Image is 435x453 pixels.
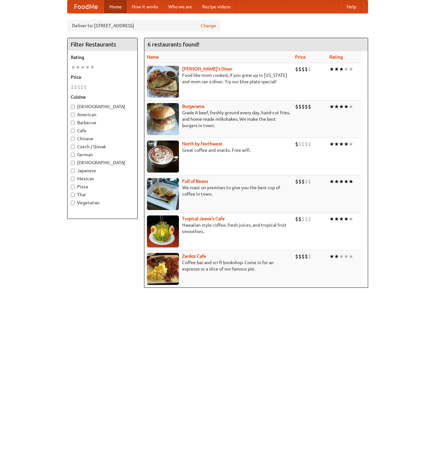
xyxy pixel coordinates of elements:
[71,191,134,198] label: Thai
[71,201,75,205] input: Vegetarian
[71,175,134,182] label: Mexican
[329,141,334,148] li: ★
[147,54,159,60] a: Name
[71,177,75,181] input: Mexican
[349,215,353,222] li: ★
[298,103,302,110] li: $
[197,0,236,13] a: Recipe videos
[68,0,104,13] a: FoodMe
[308,141,311,148] li: $
[147,147,290,153] p: Great coffee and snacks. Free wifi.
[71,111,134,118] label: American
[147,222,290,235] p: Hawaiian style coffee, fresh juices, and tropical fruit smoothies.
[71,105,75,109] input: [DEMOGRAPHIC_DATA]
[71,169,75,173] input: Japanese
[71,159,134,166] label: [DEMOGRAPHIC_DATA]
[71,185,75,189] input: Pizza
[147,66,179,98] img: sallys.jpg
[298,141,302,148] li: $
[344,103,349,110] li: ★
[68,38,137,51] h4: Filter Restaurants
[147,178,179,210] img: beans.jpg
[329,66,334,73] li: ★
[308,66,311,73] li: $
[344,215,349,222] li: ★
[342,0,361,13] a: Help
[71,74,134,80] h5: Price
[71,94,134,100] h5: Cuisine
[90,64,95,71] li: ★
[308,178,311,185] li: $
[147,141,179,173] img: north.jpg
[71,84,74,91] li: $
[71,129,75,133] input: Cafe
[308,103,311,110] li: $
[71,127,134,134] label: Cafe
[71,54,134,61] h5: Rating
[305,215,308,222] li: $
[295,103,298,110] li: $
[71,137,75,141] input: Chinese
[182,104,204,109] a: Burgerama
[182,141,222,146] a: North by Northwest
[339,178,344,185] li: ★
[329,54,343,60] a: Rating
[67,20,221,31] div: Deliver to: [STREET_ADDRESS]
[334,141,339,148] li: ★
[182,254,206,259] b: Zardoz Cafe
[302,103,305,110] li: $
[147,103,179,135] img: burgerama.jpg
[71,135,134,142] label: Chinese
[349,253,353,260] li: ★
[163,0,197,13] a: Who we are
[302,66,305,73] li: $
[80,84,84,91] li: $
[305,178,308,185] li: $
[349,178,353,185] li: ★
[295,141,298,148] li: $
[182,179,208,184] a: Full of Beans
[339,253,344,260] li: ★
[349,141,353,148] li: ★
[71,161,75,165] input: [DEMOGRAPHIC_DATA]
[339,141,344,148] li: ★
[127,0,163,13] a: How it works
[344,66,349,73] li: ★
[334,253,339,260] li: ★
[334,215,339,222] li: ★
[344,253,349,260] li: ★
[334,103,339,110] li: ★
[84,84,87,91] li: $
[329,215,334,222] li: ★
[182,66,232,71] a: [PERSON_NAME]'s Diner
[71,64,76,71] li: ★
[201,22,216,29] a: Change
[344,178,349,185] li: ★
[302,178,305,185] li: $
[147,215,179,247] img: jeeves.jpg
[71,151,134,158] label: German
[295,178,298,185] li: $
[77,84,80,91] li: $
[298,178,302,185] li: $
[147,109,290,129] p: Grade A beef, freshly ground every day, hand-cut fries, and home-made milkshakes. We make the bes...
[147,72,290,85] p: Food like mom cooked, if you grew up in [US_STATE] and mom ran a diner. Try our blue plate special!
[71,199,134,206] label: Vegetarian
[308,215,311,222] li: $
[302,141,305,148] li: $
[147,259,290,272] p: Coffee bar and sci-fi bookshop. Come in for an espresso or a slice of our famous pie.
[298,215,302,222] li: $
[305,103,308,110] li: $
[71,113,75,117] input: American
[80,64,85,71] li: ★
[71,145,75,149] input: Czech / Slovak
[329,178,334,185] li: ★
[305,141,308,148] li: $
[147,253,179,285] img: zardoz.jpg
[295,66,298,73] li: $
[334,66,339,73] li: ★
[329,253,334,260] li: ★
